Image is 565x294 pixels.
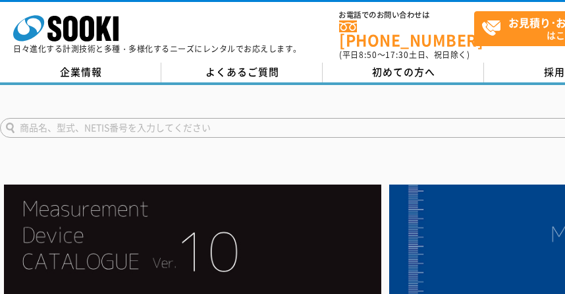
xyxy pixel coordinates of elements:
span: 17:30 [385,49,409,61]
span: 8:50 [359,49,377,61]
span: (平日 ～ 土日、祝日除く) [339,49,470,61]
a: よくあるご質問 [161,63,323,82]
a: 初めての方へ [323,63,484,82]
span: 初めての方へ [372,65,435,79]
a: [PHONE_NUMBER] [339,20,474,47]
span: お電話でのお問い合わせは [339,11,474,19]
p: 日々進化する計測技術と多種・多様化するニーズにレンタルでお応えします。 [13,45,302,53]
